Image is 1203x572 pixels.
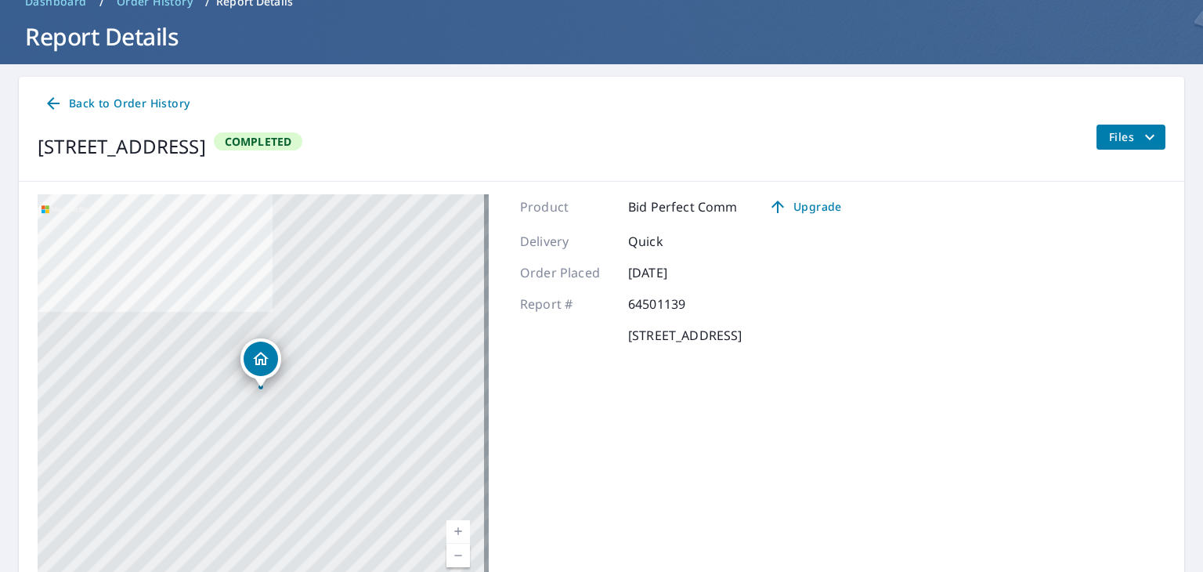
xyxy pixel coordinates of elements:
[446,520,470,544] a: Current Level 17, Zoom In
[628,295,722,313] p: 64501139
[628,263,722,282] p: [DATE]
[628,197,737,216] p: Bid Perfect Comm
[44,94,190,114] span: Back to Order History
[520,232,614,251] p: Delivery
[520,263,614,282] p: Order Placed
[38,132,206,161] div: [STREET_ADDRESS]
[765,197,844,216] span: Upgrade
[1096,125,1165,150] button: filesDropdownBtn-64501139
[446,544,470,567] a: Current Level 17, Zoom Out
[1109,128,1159,147] span: Files
[628,326,742,345] p: [STREET_ADDRESS]
[628,232,722,251] p: Quick
[240,338,281,387] div: Dropped pin, building 1, Residential property, 4700 Winterset Way Owings Mills, MD 21117
[19,20,1184,52] h1: Report Details
[520,197,614,216] p: Product
[520,295,614,313] p: Report #
[38,89,196,118] a: Back to Order History
[756,194,854,219] a: Upgrade
[215,134,302,149] span: Completed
